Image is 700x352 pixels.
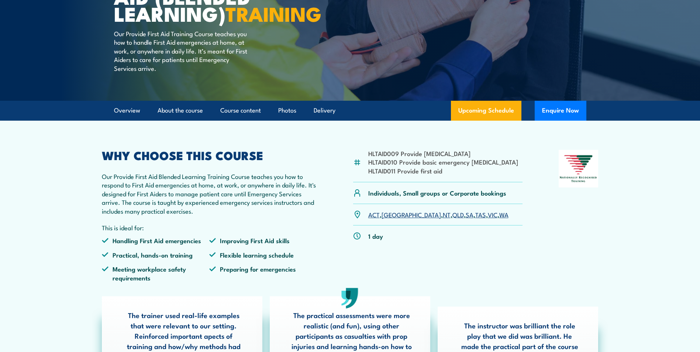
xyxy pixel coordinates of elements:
[278,101,296,120] a: Photos
[475,210,486,219] a: TAS
[368,210,380,219] a: ACT
[102,236,210,245] li: Handling First Aid emergencies
[102,172,317,215] p: Our Provide First Aid Blended Learning Training Course teaches you how to respond to First Aid em...
[102,150,317,160] h2: WHY CHOOSE THIS COURSE
[382,210,441,219] a: [GEOGRAPHIC_DATA]
[209,236,317,245] li: Improving First Aid skills
[102,223,317,232] p: This is ideal for:
[114,29,249,72] p: Our Provide First Aid Training Course teaches you how to handle First Aid emergencies at home, at...
[102,265,210,282] li: Meeting workplace safety requirements
[443,210,451,219] a: NT
[466,210,473,219] a: SA
[368,210,508,219] p: , , , , , , ,
[209,265,317,282] li: Preparing for emergencies
[220,101,261,120] a: Course content
[368,232,383,240] p: 1 day
[209,251,317,259] li: Flexible learning schedule
[452,210,464,219] a: QLD
[368,158,518,166] li: HLTAID010 Provide basic emergency [MEDICAL_DATA]
[114,101,140,120] a: Overview
[499,210,508,219] a: WA
[451,101,521,121] a: Upcoming Schedule
[314,101,335,120] a: Delivery
[535,101,586,121] button: Enquire Now
[102,251,210,259] li: Practical, hands-on training
[158,101,203,120] a: About the course
[368,166,518,175] li: HLTAID011 Provide first aid
[368,189,506,197] p: Individuals, Small groups or Corporate bookings
[368,149,518,158] li: HLTAID009 Provide [MEDICAL_DATA]
[559,150,599,187] img: Nationally Recognised Training logo.
[488,210,497,219] a: VIC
